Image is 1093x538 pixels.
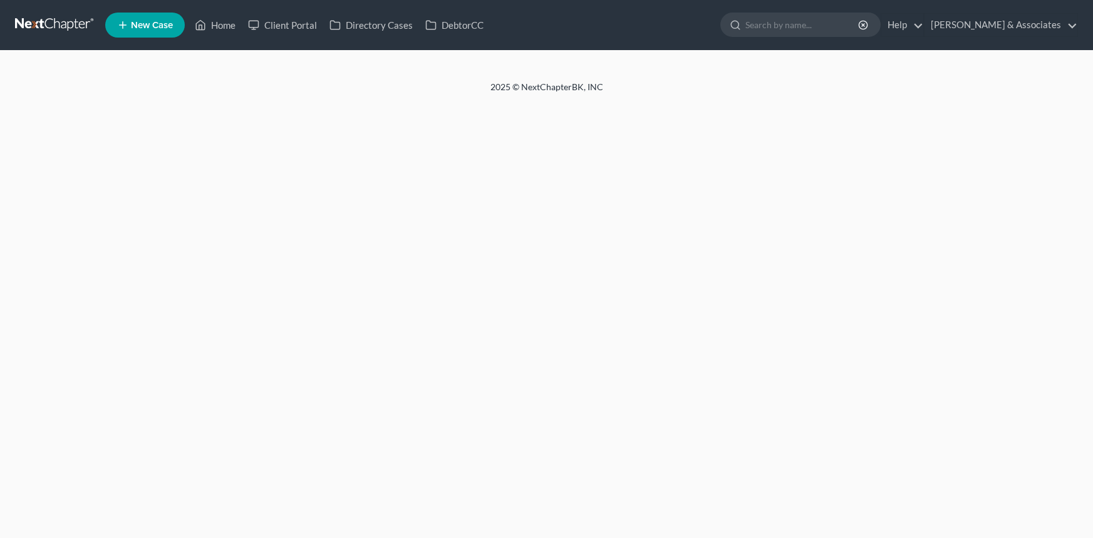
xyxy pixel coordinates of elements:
[131,21,173,30] span: New Case
[925,14,1077,36] a: [PERSON_NAME] & Associates
[881,14,923,36] a: Help
[745,13,860,36] input: Search by name...
[323,14,419,36] a: Directory Cases
[242,14,323,36] a: Client Portal
[190,81,904,103] div: 2025 © NextChapterBK, INC
[189,14,242,36] a: Home
[419,14,490,36] a: DebtorCC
